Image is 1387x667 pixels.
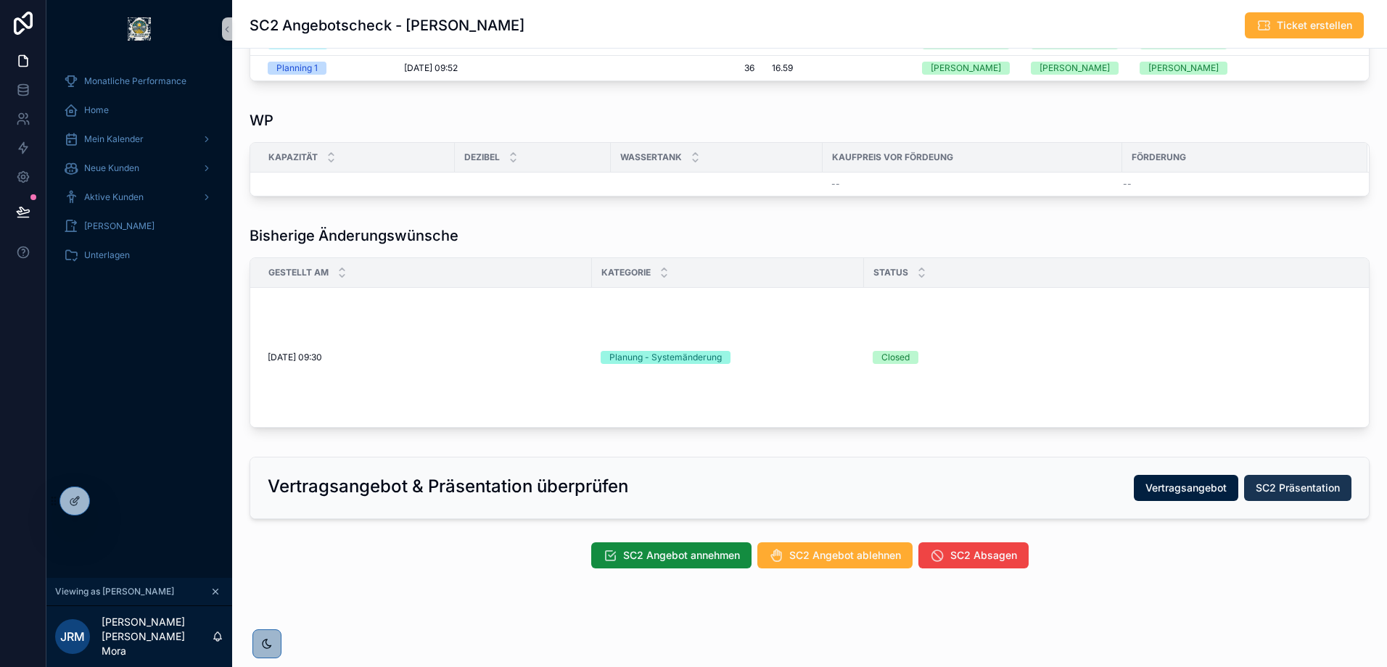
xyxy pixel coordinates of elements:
[268,352,583,363] a: [DATE] 09:30
[84,133,144,145] span: Mein Kalender
[55,213,223,239] a: [PERSON_NAME]
[84,104,109,116] span: Home
[128,17,151,41] img: App logo
[950,548,1017,563] span: SC2 Absagen
[404,62,458,74] span: [DATE] 09:52
[464,152,500,163] span: Dezibel
[102,615,212,658] p: [PERSON_NAME] [PERSON_NAME] Mora
[268,352,322,363] span: [DATE] 09:30
[1123,178,1350,190] a: --
[250,110,273,130] h1: WP
[84,191,144,203] span: Aktive Kunden
[55,184,223,210] a: Aktive Kunden
[1134,475,1238,501] button: Vertragsangebot
[1244,475,1351,501] button: SC2 Präsentation
[55,586,174,597] span: Viewing as [PERSON_NAME]
[918,542,1029,568] button: SC2 Absagen
[873,267,908,278] span: Status
[46,58,232,287] div: scrollable content
[84,75,186,87] span: Monatliche Performance
[772,62,793,74] span: 16.59
[268,475,628,498] h2: Vertragsangebot & Präsentation überprüfen
[276,62,318,75] div: Planning 1
[1277,18,1352,33] span: Ticket erstellen
[268,152,318,163] span: Kapazität
[1132,152,1186,163] span: Förderung
[250,225,458,246] h1: Bisherige Änderungswünsche
[609,351,722,364] div: Planung - Systemänderung
[84,220,155,232] span: [PERSON_NAME]
[623,548,740,563] span: SC2 Angebot annehmen
[55,242,223,268] a: Unterlagen
[1245,12,1364,38] button: Ticket erstellen
[1148,62,1219,75] div: [PERSON_NAME]
[789,548,901,563] span: SC2 Angebot ablehnen
[757,542,913,568] button: SC2 Angebot ablehnen
[268,267,329,278] span: Gestellt am
[832,152,953,163] span: Kaufpreis vor Fördeung
[1145,481,1227,495] span: Vertragsangebot
[1123,178,1132,190] span: --
[55,126,223,152] a: Mein Kalender
[601,267,651,278] span: Kategorie
[631,62,754,74] span: 36
[831,178,1114,190] a: --
[1040,62,1110,75] div: [PERSON_NAME]
[55,68,223,94] a: Monatliche Performance
[620,152,682,163] span: Wassertank
[55,155,223,181] a: Neue Kunden
[591,542,752,568] button: SC2 Angebot annehmen
[601,351,855,364] a: Planung - Systemänderung
[84,162,139,174] span: Neue Kunden
[55,97,223,123] a: Home
[831,178,840,190] span: --
[250,15,524,36] h1: SC2 Angebotscheck - [PERSON_NAME]
[84,249,130,261] span: Unterlagen
[1256,481,1340,495] span: SC2 Präsentation
[881,351,910,364] div: Closed
[931,62,1001,75] div: [PERSON_NAME]
[60,628,85,645] span: JRM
